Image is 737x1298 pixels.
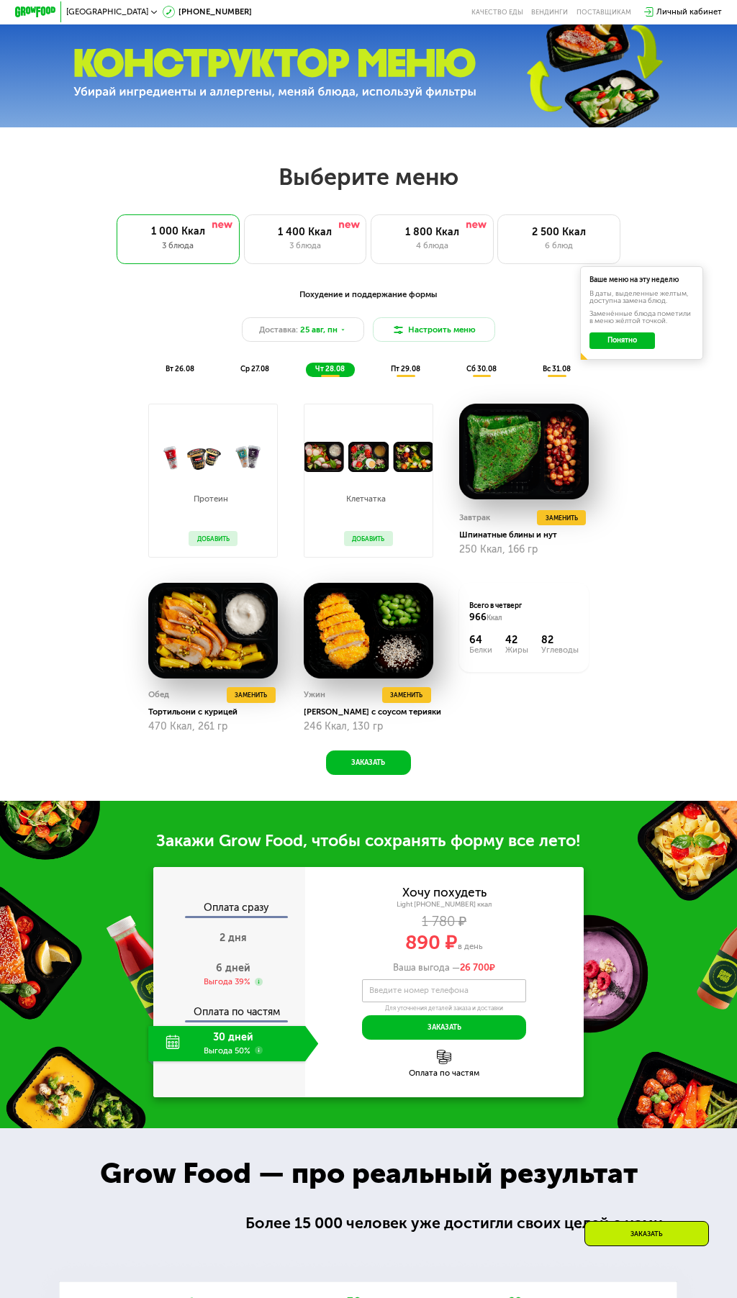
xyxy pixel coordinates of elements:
[469,612,487,622] span: 966
[373,317,496,342] button: Настроить меню
[362,1015,526,1040] button: Заказать
[189,495,232,503] p: Протеин
[155,997,305,1021] div: Оплата по частям
[589,277,694,284] div: Ваше меню на эту неделю
[240,365,269,373] span: ср 27.08
[469,646,492,654] div: Белки
[589,291,694,305] div: В даты, выделенные желтым, доступна замена блюд.
[304,687,325,702] div: Ужин
[508,226,609,238] div: 2 500 Ккал
[204,976,250,988] div: Выгода 39%
[541,646,579,654] div: Углеводы
[344,495,388,503] p: Клетчатка
[402,887,487,899] div: Хочу похудеть
[381,226,482,238] div: 1 800 Ккал
[391,365,420,373] span: пт 29.08
[390,690,422,700] span: Заменить
[189,531,238,546] button: Добавить
[460,962,489,973] span: 26 700
[541,634,579,646] div: 82
[65,289,672,301] div: Похудение и поддержание формы
[531,8,568,16] a: Вендинги
[584,1221,709,1246] div: Заказать
[326,750,410,775] button: Заказать
[259,324,298,336] span: Доставка:
[255,240,356,252] div: 3 блюда
[166,365,194,373] span: вт 26.08
[469,634,492,646] div: 64
[148,707,286,717] div: Тортильони с курицей
[471,8,523,16] a: Качество еды
[127,240,230,252] div: 3 блюда
[148,687,169,702] div: Обед
[589,332,655,349] button: Понятно
[459,530,597,540] div: Шпинатные блины и нут
[537,510,586,525] button: Заменить
[127,225,230,237] div: 1 000 Ккал
[589,311,694,325] div: Заменённые блюда пометили в меню жёлтой точкой.
[305,900,584,909] div: Light [PHONE_NUMBER] ккал
[255,226,356,238] div: 1 400 Ккал
[466,365,497,373] span: сб 30.08
[148,721,278,732] div: 470 Ккал, 261 гр
[304,721,433,732] div: 246 Ккал, 130 гр
[305,917,584,928] div: 1 780 ₽
[315,365,345,373] span: чт 28.08
[381,240,482,252] div: 4 блюда
[163,6,253,18] a: [PHONE_NUMBER]
[305,962,584,973] div: Ваша выгода —
[300,324,338,336] span: 25 авг, пн
[656,6,722,18] div: Личный кабинет
[459,544,589,555] div: 250 Ккал, 166 гр
[78,1152,659,1196] div: Grow Food — про реальный результат
[304,707,442,717] div: [PERSON_NAME] с соусом терияки
[508,240,609,252] div: 6 блюд
[469,601,579,623] div: Всего в четверг
[543,365,571,373] span: вс 31.08
[505,634,528,646] div: 42
[220,932,247,944] span: 2 дня
[33,163,705,191] h2: Выберите меню
[505,646,528,654] div: Жиры
[382,687,431,702] button: Заменить
[245,1212,676,1235] div: Более 15 000 человек уже достигли своих целей с нами
[216,962,250,974] span: 6 дней
[460,962,495,973] span: ₽
[405,931,458,954] span: 890 ₽
[66,8,148,16] span: [GEOGRAPHIC_DATA]
[235,690,267,700] span: Заменить
[546,513,578,523] span: Заменить
[227,687,276,702] button: Заменить
[369,988,469,994] label: Введите номер телефона
[344,531,393,546] button: Добавить
[362,1004,526,1012] div: Для уточнения деталей заказа и доставки
[155,903,305,916] div: Оплата сразу
[437,1050,451,1064] img: l6xcnZfty9opOoJh.png
[577,8,631,16] div: поставщикам
[459,510,490,525] div: Завтрак
[458,941,483,951] span: в день
[305,1069,584,1077] div: Оплата по частям
[487,614,502,622] span: Ккал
